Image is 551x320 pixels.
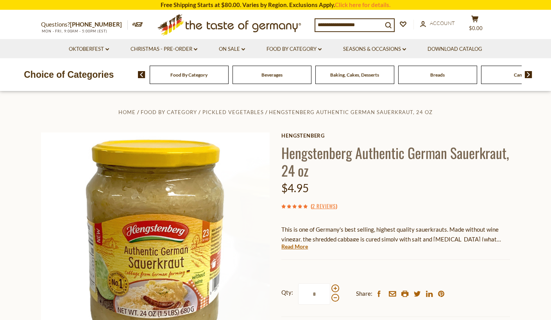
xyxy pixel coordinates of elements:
a: [PHONE_NUMBER] [70,21,122,28]
a: Seasons & Occasions [343,45,406,54]
a: Baking, Cakes, Desserts [330,72,379,78]
a: Hengstenberg Authentic German Sauerkraut, 24 oz [269,109,433,115]
span: MON - FRI, 9:00AM - 5:00PM (EST) [41,29,107,33]
input: Qty: [298,283,330,305]
a: Account [420,19,455,28]
a: Home [118,109,136,115]
span: $0.00 [469,25,483,31]
a: Hengstenberg [281,132,510,139]
a: Click here for details. [335,1,390,8]
a: Oktoberfest [69,45,109,54]
strong: Qty: [281,288,293,297]
p: This is one of Germany's best selling, highest quality sauerkrauts. Made without wine vinegar, th... [281,225,510,244]
span: $4.95 [281,181,309,195]
a: Food By Category [267,45,322,54]
h1: Hengstenberg Authentic German Sauerkraut, 24 oz [281,144,510,179]
img: next arrow [525,71,532,78]
span: Account [430,20,455,26]
a: Read More [281,243,308,250]
a: Pickled Vegetables [202,109,264,115]
img: previous arrow [138,71,145,78]
a: Download Catalog [428,45,482,54]
a: Breads [430,72,445,78]
a: Christmas - PRE-ORDER [131,45,197,54]
a: Candy [514,72,527,78]
a: 2 Reviews [312,202,336,211]
a: On Sale [219,45,245,54]
a: Beverages [261,72,283,78]
span: Share: [356,289,372,299]
a: Food By Category [141,109,197,115]
span: ( ) [311,202,337,210]
button: $0.00 [463,15,487,35]
a: Food By Category [170,72,208,78]
p: Questions? [41,20,128,30]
